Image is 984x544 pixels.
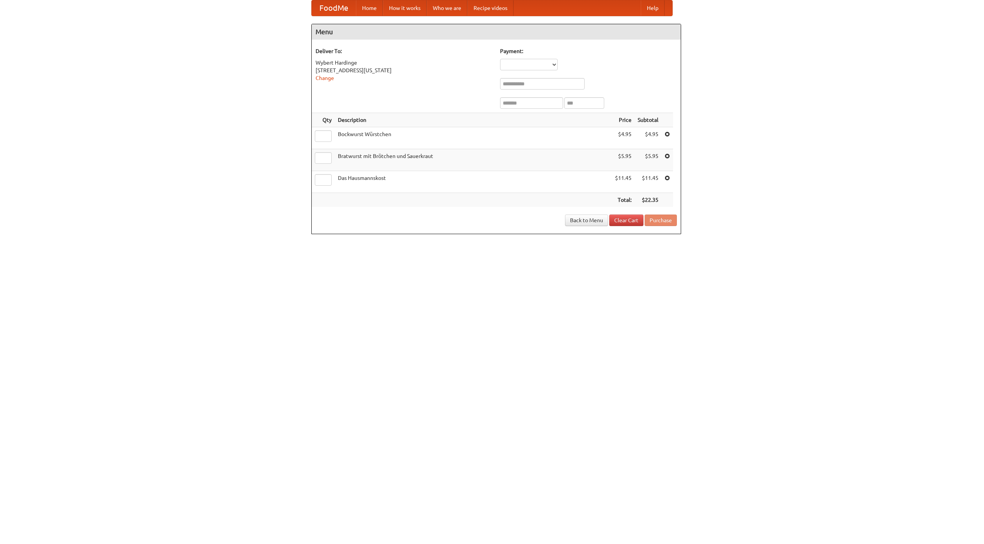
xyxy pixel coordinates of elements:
[635,113,662,127] th: Subtotal
[316,67,492,74] div: [STREET_ADDRESS][US_STATE]
[356,0,383,16] a: Home
[645,215,677,226] button: Purchase
[427,0,467,16] a: Who we are
[316,59,492,67] div: Wybert Hardinge
[612,113,635,127] th: Price
[316,75,334,81] a: Change
[312,113,335,127] th: Qty
[612,149,635,171] td: $5.95
[312,0,356,16] a: FoodMe
[316,47,492,55] h5: Deliver To:
[500,47,677,55] h5: Payment:
[609,215,643,226] a: Clear Cart
[565,215,608,226] a: Back to Menu
[335,149,612,171] td: Bratwurst mit Brötchen und Sauerkraut
[612,171,635,193] td: $11.45
[612,193,635,207] th: Total:
[635,149,662,171] td: $5.95
[635,171,662,193] td: $11.45
[335,127,612,149] td: Bockwurst Würstchen
[383,0,427,16] a: How it works
[312,24,681,40] h4: Menu
[467,0,514,16] a: Recipe videos
[635,127,662,149] td: $4.95
[641,0,665,16] a: Help
[335,171,612,193] td: Das Hausmannskost
[335,113,612,127] th: Description
[612,127,635,149] td: $4.95
[635,193,662,207] th: $22.35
